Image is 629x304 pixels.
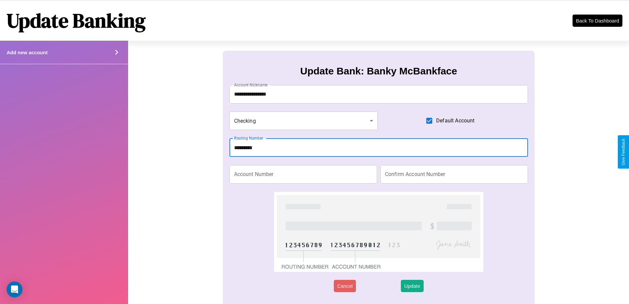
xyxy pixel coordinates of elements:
img: check [274,192,483,272]
button: Back To Dashboard [573,15,622,27]
div: Open Intercom Messenger [7,282,22,297]
label: Routing Number [234,135,263,141]
span: Default Account [436,117,474,125]
h1: Update Banking [7,7,146,34]
h3: Update Bank: Banky McBankface [300,65,457,77]
div: Give Feedback [621,139,626,165]
label: Account Nickname [234,82,268,88]
button: Update [401,280,423,292]
div: Checking [229,111,378,130]
h4: Add new account [7,50,48,55]
button: Cancel [334,280,356,292]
